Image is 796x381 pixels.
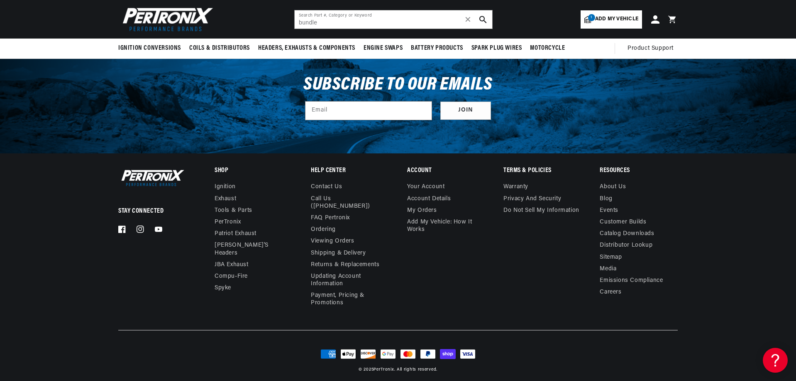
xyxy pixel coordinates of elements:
[364,44,403,53] span: Engine Swaps
[311,248,366,259] a: Shipping & Delivery
[118,207,188,216] p: Stay Connected
[359,367,395,372] small: © 2025 .
[581,10,642,29] a: 1Add my vehicle
[503,193,561,205] a: Privacy and Security
[215,193,236,205] a: Exhaust
[600,252,622,263] a: Sitemap
[215,228,256,240] a: Patriot Exhaust
[600,183,626,193] a: About Us
[600,205,618,216] a: Events
[600,216,646,228] a: Customer Builds
[407,216,485,235] a: Add My Vehicle: How It Works
[189,44,250,53] span: Coils & Distributors
[530,44,565,53] span: Motorcycle
[595,15,638,23] span: Add my vehicle
[311,212,350,224] a: FAQ Pertronix
[600,275,663,286] a: Emissions compliance
[407,183,444,193] a: Your account
[254,39,359,58] summary: Headers, Exhausts & Components
[440,102,491,120] button: Subscribe
[311,290,388,309] a: Payment, Pricing & Promotions
[474,10,492,29] button: search button
[411,44,463,53] span: Battery Products
[215,282,231,294] a: Spyke
[407,39,467,58] summary: Battery Products
[215,205,252,216] a: Tools & Parts
[311,224,336,235] a: Ordering
[215,240,286,259] a: [PERSON_NAME]'s Headers
[118,168,185,188] img: Pertronix
[311,271,382,290] a: Updating Account Information
[467,39,526,58] summary: Spark Plug Wires
[600,240,652,251] a: Distributor Lookup
[471,44,522,53] span: Spark Plug Wires
[215,216,241,228] a: PerTronix
[311,193,382,212] a: Call Us ([PHONE_NUMBER])
[258,44,355,53] span: Headers, Exhausts & Components
[311,183,342,193] a: Contact us
[305,102,432,120] input: Email
[303,77,493,93] h3: Subscribe to our emails
[588,14,595,21] span: 1
[311,259,379,271] a: Returns & Replacements
[215,183,236,193] a: Ignition
[374,367,394,372] a: PerTronix
[311,235,354,247] a: Viewing Orders
[118,5,214,34] img: Pertronix
[295,10,492,29] input: Search Part #, Category or Keyword
[526,39,569,58] summary: Motorcycle
[407,193,451,205] a: Account details
[503,183,528,193] a: Warranty
[185,39,254,58] summary: Coils & Distributors
[215,259,249,271] a: JBA Exhaust
[397,367,437,372] small: All rights reserved.
[503,205,579,216] a: Do not sell my information
[215,271,248,282] a: Compu-Fire
[118,39,185,58] summary: Ignition Conversions
[628,39,678,58] summary: Product Support
[600,228,654,240] a: Catalog Downloads
[118,44,181,53] span: Ignition Conversions
[600,263,616,275] a: Media
[359,39,407,58] summary: Engine Swaps
[600,193,612,205] a: Blog
[407,205,437,216] a: My orders
[628,44,674,53] span: Product Support
[600,286,621,298] a: Careers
